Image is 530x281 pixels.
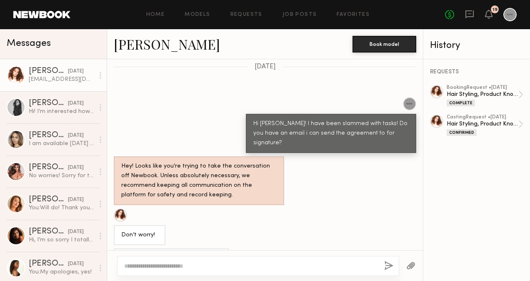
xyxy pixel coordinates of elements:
[68,260,84,268] div: [DATE]
[29,196,68,204] div: [PERSON_NAME]
[352,36,416,53] button: Book model
[337,12,370,18] a: Favorites
[68,68,84,75] div: [DATE]
[430,69,523,75] div: REQUESTS
[255,63,276,70] span: [DATE]
[114,35,220,53] a: [PERSON_NAME]
[447,85,523,106] a: bookingRequest •[DATE]Hair Styling, Product Knowledge VideosComplete
[29,108,94,115] div: Hi! I’m interested however I don’t want to color my hair!
[68,164,84,172] div: [DATE]
[29,131,68,140] div: [PERSON_NAME]
[29,268,94,276] div: You: My apologies, yes!
[230,12,262,18] a: Requests
[146,12,165,18] a: Home
[29,260,68,268] div: [PERSON_NAME]
[282,12,317,18] a: Job Posts
[447,115,523,136] a: castingRequest •[DATE]Hair Styling, Product Knowledge VideosConfirmed
[68,132,84,140] div: [DATE]
[29,204,94,212] div: You: Will do! Thank you for getting back to us!
[352,40,416,47] a: Book model
[121,162,277,200] div: Hey! Looks like you’re trying to take the conversation off Newbook. Unless absolutely necessary, ...
[185,12,210,18] a: Models
[29,163,68,172] div: [PERSON_NAME]
[68,100,84,108] div: [DATE]
[29,140,94,148] div: I am available [DATE] as well
[68,228,84,236] div: [DATE]
[253,119,409,148] div: Hi [PERSON_NAME]! I have been slammed with tasks! Do you have an email i can send the agreement t...
[29,172,94,180] div: No worries! Sorry for the pressure for confirmation- this week things have been popping up left a...
[29,228,68,236] div: [PERSON_NAME]
[447,115,518,120] div: casting Request • [DATE]
[7,39,51,48] span: Messages
[68,196,84,204] div: [DATE]
[29,75,94,83] div: [EMAIL_ADDRESS][DOMAIN_NAME]
[447,85,518,90] div: booking Request • [DATE]
[447,129,477,136] div: Confirmed
[29,236,94,244] div: Hi, I’m so sorry I totally missed this casting request. Is it still any chance for me to do the c...
[447,100,475,106] div: Complete
[29,67,68,75] div: [PERSON_NAME]
[29,99,68,108] div: [PERSON_NAME]
[492,8,497,12] div: 19
[447,90,518,98] div: Hair Styling, Product Knowledge Videos
[430,41,523,50] div: History
[121,231,158,240] div: Don’t worry!
[447,120,518,128] div: Hair Styling, Product Knowledge Videos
